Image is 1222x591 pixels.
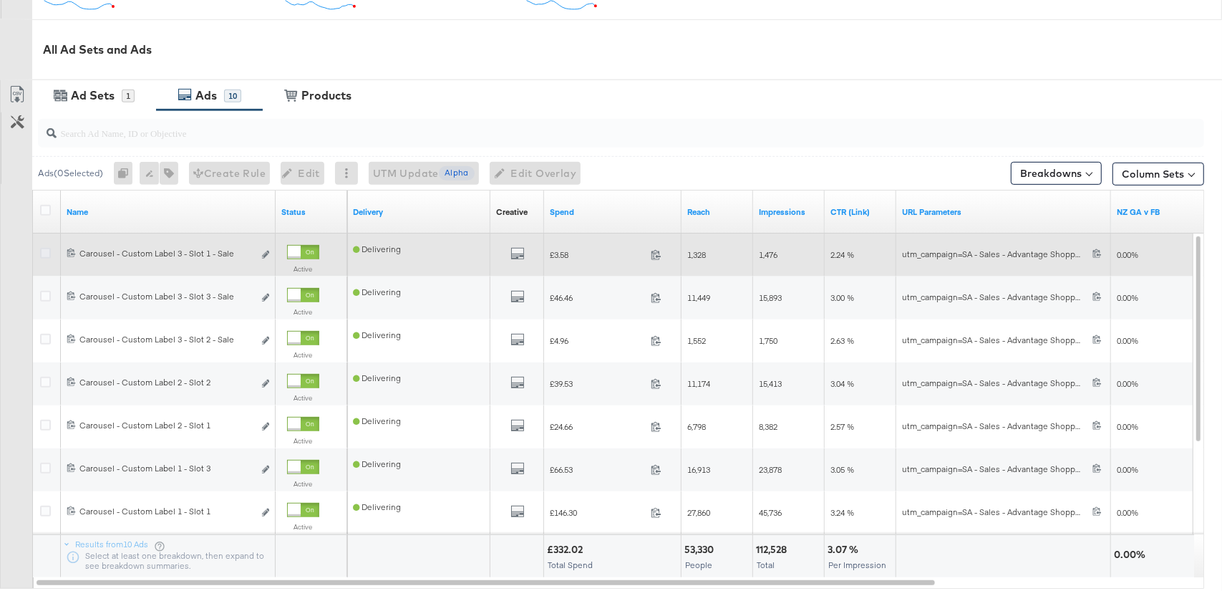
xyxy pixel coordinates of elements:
[830,292,854,303] span: 3.00 %
[79,420,253,431] div: Carousel - Custom Label 2 - Slot 1
[287,350,319,360] label: Active
[1114,548,1150,562] div: 0.00%
[353,206,485,218] a: Reflects the ability of your Ad to achieve delivery.
[902,421,1092,433] div: utm_campaign=SA - Sales - Advantage Shopping Campaign - Value + Incremental Attribution - DPA&utm...
[830,335,854,346] span: 2.63 %
[1117,378,1138,389] span: 0.00%
[287,479,319,489] label: Active
[79,334,253,345] div: Carousel - Custom Label 3 - Slot 2 - Sale
[550,292,645,303] span: £46.46
[550,464,645,475] span: £66.53
[687,507,710,518] span: 27,860
[550,249,645,260] span: £3.58
[281,206,341,218] a: Shows the current state of your Ad.
[828,543,863,557] div: 3.07 %
[830,507,854,518] span: 3.24 %
[114,162,140,185] div: 0
[287,522,319,532] label: Active
[687,206,747,218] a: The number of people your ad was served to.
[902,249,1092,261] div: utm_campaign=SA - Sales - Advantage Shopping Campaign - Value + Incremental Attribution - DPA&utm...
[287,264,319,274] label: Active
[685,559,712,570] span: People
[687,249,706,260] span: 1,328
[902,335,1092,347] div: utm_campaign=SA - Sales - Advantage Shopping Campaign - Value + Incremental Attribution - DPA&utm...
[902,292,1092,304] div: utm_campaign=SA - Sales - Advantage Shopping Campaign - Value + Incremental Attribution - DPA&utm...
[902,463,1092,476] div: utm_campaign=SA - Sales - Advantage Shopping Campaign - Value + Incremental Attribution - DPA&utm...
[550,206,676,218] a: The total amount spent to date.
[353,373,401,383] span: Delivering
[79,248,253,259] div: Carousel - Custom Label 3 - Slot 1 - Sale
[67,206,270,218] a: Ad Name.
[79,506,253,517] div: Carousel - Custom Label 1 - Slot 1
[79,291,253,302] div: Carousel - Custom Label 3 - Slot 3 - Sale
[353,287,401,297] span: Delivering
[38,167,103,180] div: Ads ( 0 Selected)
[547,543,587,557] div: £332.02
[759,421,777,432] span: 8,382
[830,206,891,218] a: The number of clicks received on a link in your ad divided by the number of impressions.
[353,501,401,512] span: Delivering
[902,378,1092,390] div: utm_campaign=SA - Sales - Advantage Shopping Campaign - Value + Incremental Attribution - DPA&utm...
[759,292,782,303] span: 15,893
[496,206,528,218] a: Shows the creative associated with your ad.
[756,543,791,557] div: 112,528
[902,506,1092,519] div: utm_campaign=SA - Sales - Advantage Shopping Campaign - Value + Incremental Attribution - DPA&utm...
[224,90,241,102] div: 10
[687,292,710,303] span: 11,449
[550,507,645,518] span: £146.30
[1117,292,1138,303] span: 0.00%
[1112,163,1204,186] button: Column Sets
[830,249,854,260] span: 2.24 %
[902,206,1105,218] a: Shows the configured URL Parameters for your ad
[759,206,819,218] a: The number of times your ad was served. On mobile apps an ad is counted as served the first time ...
[828,559,886,570] span: Per Impression
[687,378,710,389] span: 11,174
[122,90,135,102] div: 1
[548,559,593,570] span: Total Spend
[830,464,854,475] span: 3.05 %
[287,393,319,403] label: Active
[759,335,777,346] span: 1,750
[759,464,782,475] span: 23,878
[79,463,253,474] div: Carousel - Custom Label 1 - Slot 3
[57,113,1098,141] input: Search Ad Name, ID or Objective
[757,559,775,570] span: Total
[830,378,854,389] span: 3.04 %
[1011,162,1102,185] button: Breakdowns
[1117,249,1138,260] span: 0.00%
[550,421,645,432] span: £24.66
[353,458,401,469] span: Delivering
[687,335,706,346] span: 1,552
[1117,335,1138,346] span: 0.00%
[687,464,710,475] span: 16,913
[353,330,401,340] span: Delivering
[1117,507,1138,518] span: 0.00%
[353,244,401,254] span: Delivering
[353,415,401,426] span: Delivering
[759,507,782,518] span: 45,736
[71,87,115,104] div: Ad Sets
[195,87,217,104] div: Ads
[550,335,645,346] span: £4.96
[301,87,351,104] div: Products
[759,378,782,389] span: 15,413
[287,436,319,446] label: Active
[1117,464,1138,475] span: 0.00%
[684,543,718,557] div: 53,330
[496,206,528,218] div: Creative
[550,378,645,389] span: £39.53
[79,377,253,388] div: Carousel - Custom Label 2 - Slot 2
[1117,421,1138,432] span: 0.00%
[759,249,777,260] span: 1,476
[43,42,1222,58] div: All Ad Sets and Ads
[687,421,706,432] span: 6,798
[830,421,854,432] span: 2.57 %
[287,307,319,317] label: Active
